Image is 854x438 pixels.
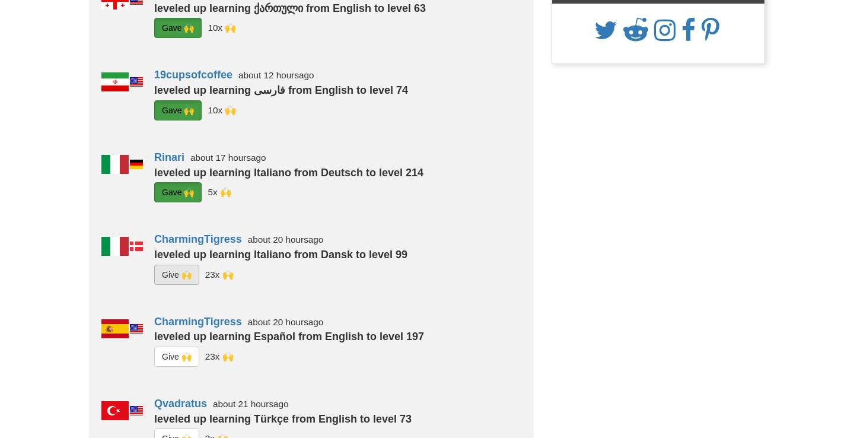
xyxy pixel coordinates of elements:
[154,331,424,342] strong: leveled up learning Español from English to level 197
[154,249,407,261] strong: leveled up learning Italiano from Dansk to level 99
[154,182,202,202] button: Gave 🙌
[154,18,202,38] button: Gave 🙌
[154,69,232,81] a: 19cupsofcoffee
[154,2,426,14] strong: leveled up learning ქართული from English to level 63
[238,70,314,80] small: about 12 hours ago
[154,316,242,328] a: CharmingTigress
[154,167,423,179] strong: leveled up learning Italiano from Deutsch to level 214
[208,187,231,197] small: Earluccio<br />CharmingTigress<br />superwinston<br />kupo03<br />19cupsofcoffee
[248,317,324,327] small: about 20 hours ago
[154,398,207,410] a: Qvadratus
[205,269,234,279] small: houzuki<br />LCStone<br />Koi-Koi<br />Kazuma<br />Jinxxx<br />Hexx_Kitty<br />Esperanza.<br />El...
[154,233,242,245] a: CharmingTigress
[154,347,199,367] button: Give 🙌
[205,351,234,361] small: houzuki<br />LCStone<br />Koi-Koi<br />Kazuma<br />Jinxxx<br />Hexx_Kitty<br />Esperanza.<br />El...
[154,100,202,120] button: Gave 🙌
[154,84,408,96] strong: leveled up learning فارسی from English to level 74
[248,234,324,245] small: about 20 hours ago
[208,23,236,33] small: Earluccio<br />a_seal<br />Qvadratus<br />houzuki<br />LuciusVorenusX<br />CharmingTigress<br />a...
[154,265,199,285] button: Give 🙌
[154,151,184,163] a: Rinari
[208,105,236,115] small: Earluccio<br />a_seal<br />Qvadratus<br />houzuki<br />LuciusVorenusX<br />CharmingTigress<br />a...
[154,413,412,425] strong: leveled up learning Türkçe from English to level 73
[213,399,289,409] small: about 21 hours ago
[190,153,266,163] small: about 17 hours ago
